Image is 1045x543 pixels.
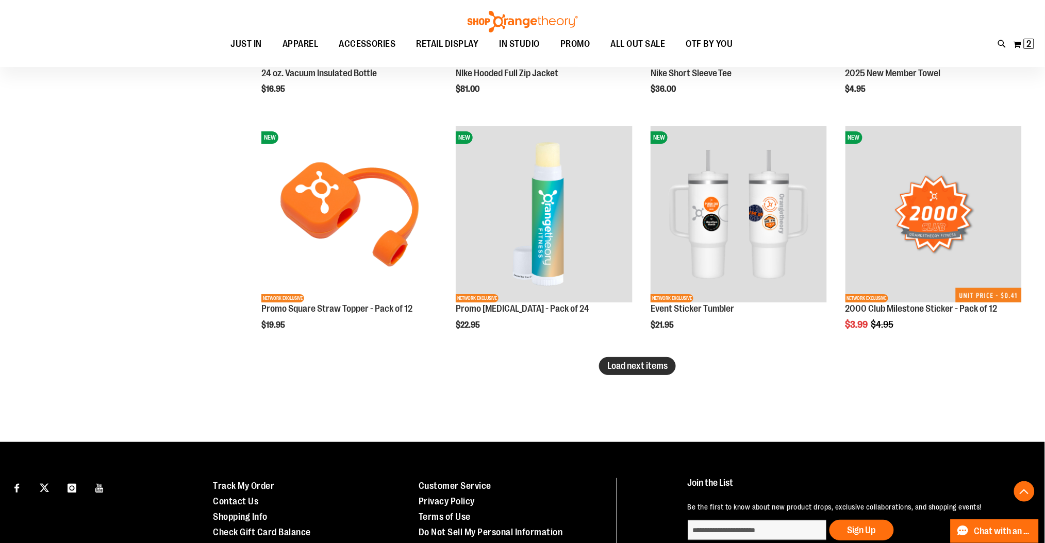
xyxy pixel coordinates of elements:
[845,294,888,302] span: NETWORK EXCLUSIVE
[845,303,998,314] a: 2000 Club Milestone Sticker - Pack of 12
[456,131,473,144] span: NEW
[651,126,827,302] img: OTF 40 oz. Sticker Tumbler
[560,32,590,56] span: PROMO
[261,126,438,304] a: Promo Square Straw Topper - Pack of 12NEWNETWORK EXCLUSIVE
[456,303,589,314] a: Promo [MEDICAL_DATA] - Pack of 24
[456,68,558,78] a: NIke Hooded Full Zip Jacket
[688,478,1021,497] h4: Join the List
[688,520,827,540] input: enter email
[261,68,377,78] a: 24 oz. Vacuum Insulated Bottle
[611,32,666,56] span: ALL OUT SALE
[230,32,262,56] span: JUST IN
[339,32,396,56] span: ACCESSORIES
[456,84,481,94] span: $81.00
[845,126,1022,304] a: 2000 Club Milestone Sticker - Pack of 12NEWNETWORK EXCLUSIVE
[651,131,668,144] span: NEW
[871,319,895,330] span: $4.95
[500,32,540,56] span: IN STUDIO
[8,478,26,496] a: Visit our Facebook page
[974,527,1033,536] span: Chat with an Expert
[651,126,827,304] a: OTF 40 oz. Sticker TumblerNEWNETWORK EXCLUSIVE
[419,496,475,506] a: Privacy Policy
[845,84,868,94] span: $4.95
[419,481,491,491] a: Customer Service
[91,478,109,496] a: Visit our Youtube page
[651,320,675,330] span: $21.95
[830,520,894,540] button: Sign Up
[688,502,1021,512] p: Be the first to know about new product drops, exclusive collaborations, and shopping events!
[283,32,319,56] span: APPAREL
[261,126,438,302] img: Promo Square Straw Topper - Pack of 12
[256,121,443,356] div: product
[213,512,268,522] a: Shopping Info
[456,126,632,304] a: Promo Lip Balm - Pack of 24NEWNETWORK EXCLUSIVE
[951,519,1039,543] button: Chat with an Expert
[607,361,668,371] span: Load next items
[651,68,732,78] a: Nike Short Sleeve Tee
[1027,39,1032,49] span: 2
[599,357,676,375] button: Load next items
[840,121,1027,356] div: product
[419,512,471,522] a: Terms of Use
[456,320,482,330] span: $22.95
[213,527,311,537] a: Check Gift Card Balance
[417,32,479,56] span: RETAIL DISPLAY
[451,121,637,356] div: product
[419,527,563,537] a: Do Not Sell My Personal Information
[845,131,862,144] span: NEW
[213,496,259,506] a: Contact Us
[651,294,693,302] span: NETWORK EXCLUSIVE
[456,126,632,302] img: Promo Lip Balm - Pack of 24
[645,121,832,356] div: product
[686,32,733,56] span: OTF BY YOU
[845,126,1022,302] img: 2000 Club Milestone Sticker - Pack of 12
[456,294,499,302] span: NETWORK EXCLUSIVE
[261,303,412,314] a: Promo Square Straw Topper - Pack of 12
[845,319,870,330] span: $3.99
[651,303,735,314] a: Event Sticker Tumbler
[261,131,278,144] span: NEW
[261,320,287,330] span: $19.95
[848,525,876,535] span: Sign Up
[40,483,49,493] img: Twitter
[36,478,54,496] a: Visit our X page
[845,68,941,78] a: 2025 New Member Towel
[651,84,677,94] span: $36.00
[213,481,275,491] a: Track My Order
[63,478,81,496] a: Visit our Instagram page
[261,84,287,94] span: $16.95
[1014,481,1035,502] button: Back To Top
[261,294,304,302] span: NETWORK EXCLUSIVE
[466,11,579,32] img: Shop Orangetheory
